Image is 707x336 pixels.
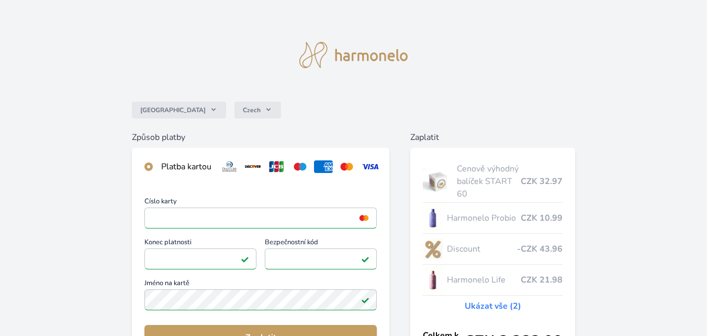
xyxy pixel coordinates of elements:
img: mc [357,213,371,223]
span: [GEOGRAPHIC_DATA] [140,106,206,114]
a: Ukázat vše (2) [465,300,521,312]
img: mc.svg [337,160,356,173]
img: Platné pole [361,255,369,263]
span: Discount [447,243,517,255]
span: Harmonelo Probio [447,212,521,224]
iframe: Iframe pro bezpečnostní kód [270,252,372,266]
img: start.jpg [423,168,453,194]
img: visa.svg [361,160,380,173]
span: CZK 32.97 [521,175,563,188]
img: Platné pole [361,296,369,304]
span: Cenově výhodný balíček START 60 [457,162,521,200]
img: maestro.svg [290,160,310,173]
span: Jméno na kartě [144,280,377,289]
img: jcb.svg [267,160,286,173]
img: CLEAN_PROBIO_se_stinem_x-lo.jpg [423,205,443,231]
input: Jméno na kartěPlatné pole [144,289,377,310]
span: Bezpečnostní kód [265,239,377,248]
img: amex.svg [314,160,333,173]
h6: Zaplatit [410,131,575,144]
img: CLEAN_LIFE_se_stinem_x-lo.jpg [423,267,443,293]
img: discover.svg [243,160,263,173]
img: logo.svg [299,42,408,68]
span: Číslo karty [144,198,377,208]
iframe: Iframe pro datum vypršení platnosti [149,252,252,266]
img: diners.svg [220,160,239,173]
span: Czech [243,106,261,114]
span: Harmonelo Life [447,274,521,286]
iframe: Iframe pro číslo karty [149,211,372,225]
button: Czech [234,102,281,118]
h6: Způsob platby [132,131,389,144]
button: [GEOGRAPHIC_DATA] [132,102,226,118]
img: Platné pole [241,255,249,263]
span: CZK 21.98 [521,274,563,286]
div: Platba kartou [161,160,211,173]
span: Konec platnosti [144,239,256,248]
span: CZK 10.99 [521,212,563,224]
img: discount-lo.png [423,236,443,262]
span: -CZK 43.96 [517,243,563,255]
